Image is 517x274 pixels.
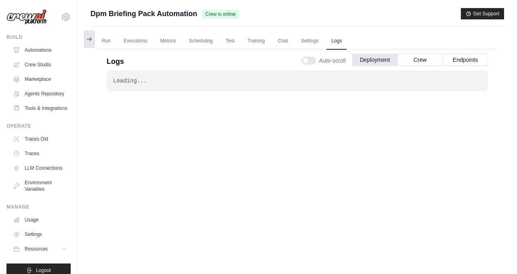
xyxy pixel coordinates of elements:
a: Environment Variables [10,176,71,196]
div: Operate [6,123,71,129]
div: Loading... [113,77,481,85]
a: Usage [10,213,71,226]
a: Test [221,33,240,50]
a: Automations [10,44,71,57]
button: Deployment [352,54,397,66]
a: Settings [296,33,323,50]
a: Traces [10,147,71,160]
a: Metrics [156,33,181,50]
a: Crew Studio [10,58,71,71]
iframe: Chat Widget [477,235,517,274]
a: Tools & Integrations [10,102,71,115]
p: Logs [107,56,124,67]
button: Crew [397,54,443,66]
a: Marketplace [10,73,71,86]
span: Crew is online [202,10,239,19]
a: Training [243,33,270,50]
button: Get Support [461,8,504,19]
img: Logo [6,9,47,25]
a: Settings [10,228,71,241]
a: Chat [273,33,293,50]
div: Manage [6,204,71,210]
div: Build [6,34,71,40]
button: Resources [10,242,71,255]
a: Agents Repository [10,87,71,100]
a: Scheduling [184,33,217,50]
button: Endpoints [443,54,488,66]
a: Executions [119,33,152,50]
span: Logout [36,267,51,274]
span: Dpm Briefing Pack Automation [90,8,197,19]
a: Traces Old [10,133,71,145]
a: Logs [326,33,347,50]
a: LLM Connections [10,162,71,175]
span: Auto-scroll [319,57,346,65]
a: Run [97,33,116,50]
span: Resources [25,246,48,252]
